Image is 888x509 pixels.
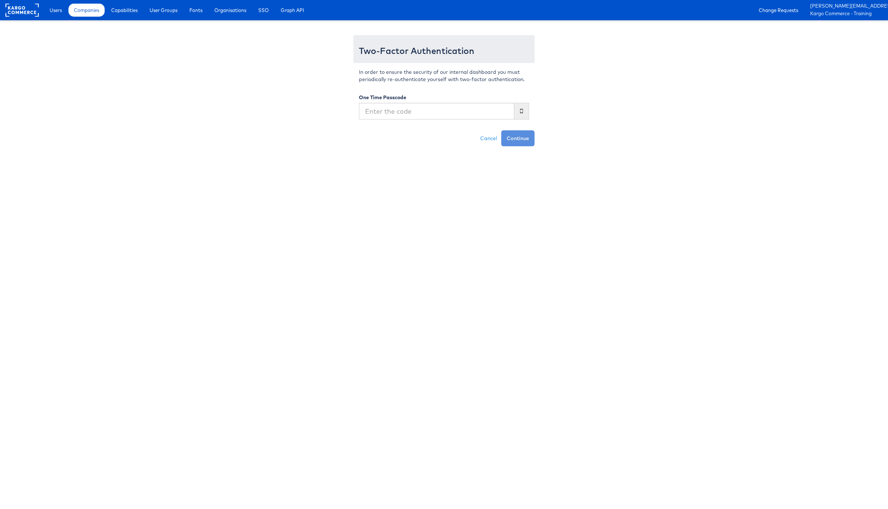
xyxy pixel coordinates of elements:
a: [PERSON_NAME][EMAIL_ADDRESS][PERSON_NAME][DOMAIN_NAME] [810,3,883,10]
a: Change Requests [753,4,804,17]
span: Users [50,7,62,14]
p: In order to ensure the security of our internal dashboard you must periodically re-authenticate y... [359,68,529,83]
span: Organisations [214,7,246,14]
span: Fonts [189,7,202,14]
a: Fonts [184,4,208,17]
span: Graph API [281,7,304,14]
label: One Time Passcode [359,94,406,101]
a: Companies [68,4,105,17]
input: Enter the code [359,103,514,119]
span: Capabilities [111,7,138,14]
h3: Two-Factor Authentication [359,46,529,55]
span: Companies [74,7,99,14]
a: Users [44,4,67,17]
a: Capabilities [106,4,143,17]
a: SSO [253,4,274,17]
button: Continue [501,130,535,146]
a: Kargo Commerce - Training [810,10,883,18]
span: SSO [258,7,269,14]
a: Organisations [209,4,252,17]
a: Cancel [476,130,501,146]
a: User Groups [144,4,183,17]
span: User Groups [150,7,177,14]
a: Graph API [275,4,310,17]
